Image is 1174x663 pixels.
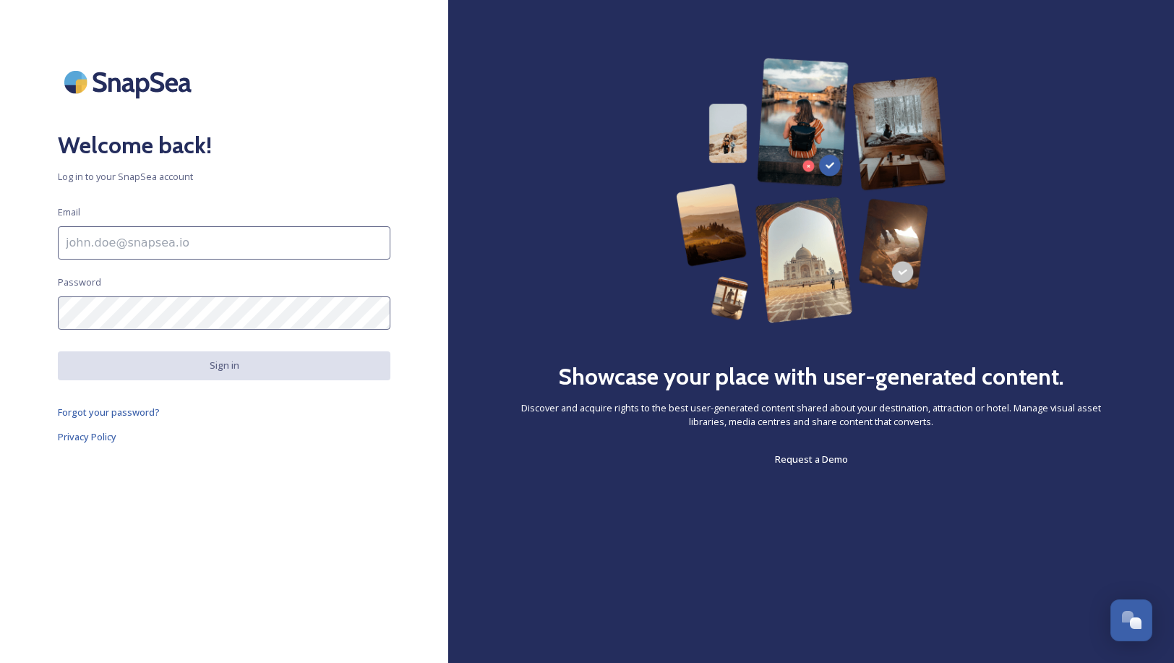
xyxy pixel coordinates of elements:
[506,401,1116,429] span: Discover and acquire rights to the best user-generated content shared about your destination, att...
[775,450,848,468] a: Request a Demo
[1110,599,1152,641] button: Open Chat
[58,351,390,380] button: Sign in
[58,428,390,445] a: Privacy Policy
[58,406,160,419] span: Forgot your password?
[558,359,1064,394] h2: Showcase your place with user-generated content.
[58,275,101,289] span: Password
[58,226,390,260] input: john.doe@snapsea.io
[58,205,80,219] span: Email
[58,58,202,106] img: SnapSea Logo
[58,403,390,421] a: Forgot your password?
[58,430,116,443] span: Privacy Policy
[775,453,848,466] span: Request a Demo
[58,170,390,184] span: Log in to your SnapSea account
[58,128,390,163] h2: Welcome back!
[676,58,946,323] img: 63b42ca75bacad526042e722_Group%20154-p-800.png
